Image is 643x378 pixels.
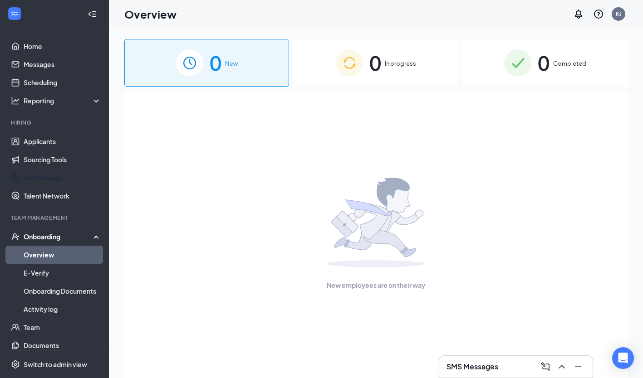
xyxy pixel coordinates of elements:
[88,10,97,19] svg: Collapse
[612,347,634,369] div: Open Intercom Messenger
[573,361,584,372] svg: Minimize
[327,280,425,290] span: New employees are on their way
[24,96,102,105] div: Reporting
[11,214,99,222] div: Team Management
[24,232,93,241] div: Onboarding
[11,360,20,369] svg: Settings
[556,361,567,372] svg: ChevronUp
[24,169,101,187] a: Job Postings
[24,300,101,318] a: Activity log
[540,361,551,372] svg: ComposeMessage
[24,360,87,369] div: Switch to admin view
[24,73,101,92] a: Scheduling
[538,359,553,374] button: ComposeMessage
[447,362,498,372] h3: SMS Messages
[11,96,20,105] svg: Analysis
[24,318,101,336] a: Team
[11,232,20,241] svg: UserCheck
[11,119,99,126] div: Hiring
[24,282,101,300] a: Onboarding Documents
[593,9,604,19] svg: QuestionInfo
[573,9,584,19] svg: Notifications
[369,47,381,78] span: 0
[10,9,19,18] svg: WorkstreamLogo
[24,246,101,264] a: Overview
[24,37,101,55] a: Home
[124,6,177,22] h1: Overview
[24,264,101,282] a: E-Verify
[24,132,101,150] a: Applicants
[553,59,586,68] span: Completed
[210,47,221,78] span: 0
[24,150,101,169] a: Sourcing Tools
[616,10,622,18] div: KJ
[538,47,550,78] span: 0
[225,59,238,68] span: New
[24,336,101,354] a: Documents
[571,359,585,374] button: Minimize
[385,59,416,68] span: In progress
[24,187,101,205] a: Talent Network
[555,359,569,374] button: ChevronUp
[24,55,101,73] a: Messages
